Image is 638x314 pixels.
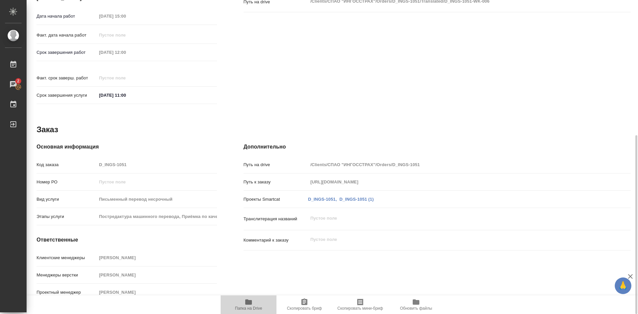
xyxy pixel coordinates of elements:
[340,197,374,202] a: D_INGS-1051 (1)
[244,216,308,222] p: Транслитерация названий
[37,236,217,244] h4: Ответственные
[244,161,308,168] p: Путь на drive
[37,49,97,56] p: Срок завершения работ
[37,213,97,220] p: Этапы услуги
[221,295,276,314] button: Папка на Drive
[235,306,262,311] span: Папка на Drive
[37,272,97,278] p: Менеджеры верстки
[244,196,308,203] p: Проекты Smartcat
[37,179,97,185] p: Номер РО
[37,255,97,261] p: Клиентские менеджеры
[97,177,217,187] input: Пустое поле
[287,306,322,311] span: Скопировать бриф
[37,32,97,39] p: Факт. дата начала работ
[37,13,97,20] p: Дата начала работ
[97,90,155,100] input: ✎ Введи что-нибудь
[332,295,388,314] button: Скопировать мини-бриф
[97,30,155,40] input: Пустое поле
[97,253,217,262] input: Пустое поле
[244,143,631,151] h4: Дополнительно
[37,143,217,151] h4: Основная информация
[2,76,25,93] a: 2
[97,11,155,21] input: Пустое поле
[276,295,332,314] button: Скопировать бриф
[97,73,155,83] input: Пустое поле
[37,124,58,135] h2: Заказ
[37,196,97,203] p: Вид услуги
[308,177,598,187] input: Пустое поле
[308,197,337,202] a: D_INGS-1051,
[308,160,598,169] input: Пустое поле
[617,279,629,293] span: 🙏
[13,78,23,84] span: 2
[244,237,308,244] p: Комментарий к заказу
[97,287,217,297] input: Пустое поле
[244,179,308,185] p: Путь к заказу
[37,289,97,296] p: Проектный менеджер
[400,306,432,311] span: Обновить файлы
[388,295,444,314] button: Обновить файлы
[337,306,383,311] span: Скопировать мини-бриф
[97,160,217,169] input: Пустое поле
[97,194,217,204] input: Пустое поле
[615,277,631,294] button: 🙏
[37,75,97,81] p: Факт. срок заверш. работ
[97,270,217,280] input: Пустое поле
[97,212,217,221] input: Пустое поле
[37,161,97,168] p: Код заказа
[37,92,97,99] p: Срок завершения услуги
[97,48,155,57] input: Пустое поле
